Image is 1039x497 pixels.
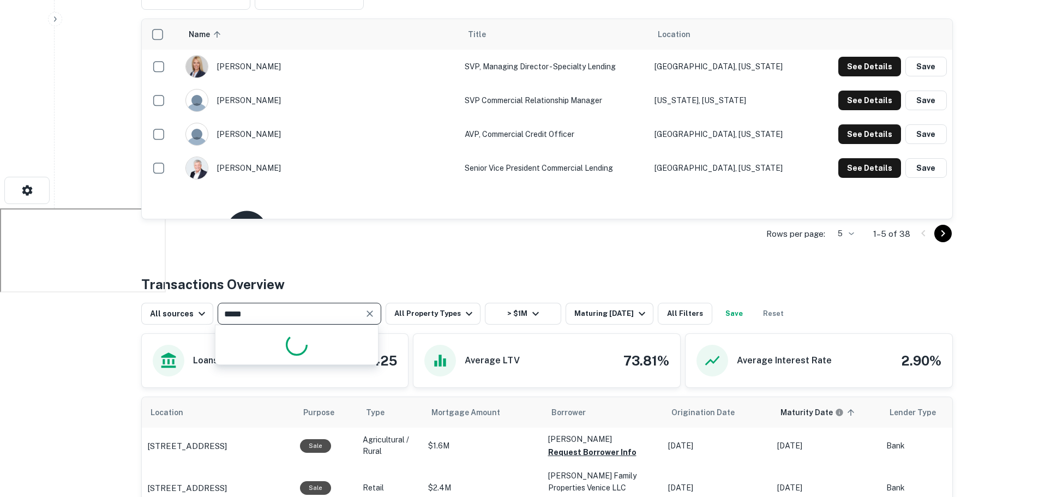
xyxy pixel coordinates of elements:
[186,56,208,77] img: 1628083283766
[485,303,561,325] button: > $1M
[881,397,979,428] th: Lender Type
[141,274,285,294] h4: Transactions Overview
[717,303,752,325] button: Save your search to get updates of matches that match your search criteria.
[830,226,856,242] div: 5
[934,225,952,242] button: Go to next page
[777,440,875,452] p: [DATE]
[668,482,766,494] p: [DATE]
[905,158,947,178] button: Save
[905,124,947,144] button: Save
[756,303,791,325] button: Reset
[459,185,649,322] td: SVP - Specialty Lending
[147,440,227,453] p: [STREET_ADDRESS]
[663,397,772,428] th: Origination Date
[363,434,417,457] p: Agricultural / Rural
[838,158,901,178] button: See Details
[658,303,712,325] button: All Filters
[649,117,812,151] td: [GEOGRAPHIC_DATA], [US_STATE]
[193,354,266,367] h6: Loans Originated
[185,123,454,146] div: [PERSON_NAME]
[548,446,636,459] button: Request Borrower Info
[766,227,825,241] p: Rows per page:
[147,482,289,495] a: [STREET_ADDRESS]
[185,55,454,78] div: [PERSON_NAME]
[366,406,385,419] span: Type
[189,28,224,41] span: Name
[185,157,454,179] div: [PERSON_NAME]
[566,303,653,325] button: Maturing [DATE]
[984,410,1039,462] iframe: Chat Widget
[649,50,812,83] td: [GEOGRAPHIC_DATA], [US_STATE]
[428,440,537,452] p: $1.6M
[838,57,901,76] button: See Details
[142,397,295,428] th: Location
[186,89,208,111] img: 9c8pery4andzj6ohjkjp54ma2
[668,440,766,452] p: [DATE]
[838,91,901,110] button: See Details
[459,151,649,185] td: Senior Vice President Commercial Lending
[141,303,213,325] button: All sources
[838,124,901,144] button: See Details
[459,19,649,50] th: Title
[649,83,812,117] td: [US_STATE], [US_STATE]
[886,440,974,452] p: Bank
[548,433,657,445] p: [PERSON_NAME]
[873,227,910,241] p: 1–5 of 38
[185,89,454,112] div: [PERSON_NAME]
[180,19,459,50] th: Name
[295,397,357,428] th: Purpose
[671,406,749,419] span: Origination Date
[147,482,227,495] p: [STREET_ADDRESS]
[363,482,417,494] p: Retail
[649,19,812,50] th: Location
[780,406,833,418] h6: Maturity Date
[649,151,812,185] td: [GEOGRAPHIC_DATA], [US_STATE]
[142,19,952,219] div: scrollable content
[551,406,586,419] span: Borrower
[386,303,481,325] button: All Property Types
[548,470,657,494] p: [PERSON_NAME] Family Properties Venice LLC
[772,397,881,428] th: Maturity dates displayed may be estimated. Please contact the lender for the most accurate maturi...
[150,307,208,320] div: All sources
[777,482,875,494] p: [DATE]
[649,185,812,322] td: [US_STATE]
[543,397,663,428] th: Borrower
[303,406,349,419] span: Purpose
[459,83,649,117] td: SVP Commercial Relationship Manager
[459,117,649,151] td: AVP, Commercial Credit Officer
[357,397,423,428] th: Type
[658,28,690,41] span: Location
[423,397,543,428] th: Mortgage Amount
[147,440,289,453] a: [STREET_ADDRESS]
[737,354,832,367] h6: Average Interest Rate
[905,91,947,110] button: Save
[780,406,844,418] div: Maturity dates displayed may be estimated. Please contact the lender for the most accurate maturi...
[574,307,648,320] div: Maturing [DATE]
[300,439,331,453] div: Sale
[300,481,331,495] div: Sale
[428,482,537,494] p: $2.4M
[185,190,454,316] div: [PERSON_NAME]
[371,351,397,370] h4: 425
[459,50,649,83] td: SVP, Managing Director - Specialty Lending
[623,351,669,370] h4: 73.81%
[186,123,208,145] img: 9c8pery4andzj6ohjkjp54ma2
[362,306,377,321] button: Clear
[886,482,974,494] p: Bank
[905,57,947,76] button: Save
[431,406,514,419] span: Mortgage Amount
[151,406,197,419] span: Location
[780,406,858,418] span: Maturity dates displayed may be estimated. Please contact the lender for the most accurate maturi...
[901,351,941,370] h4: 2.90%
[465,354,520,367] h6: Average LTV
[468,28,500,41] span: Title
[890,406,936,419] span: Lender Type
[186,157,208,179] img: 1685036872561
